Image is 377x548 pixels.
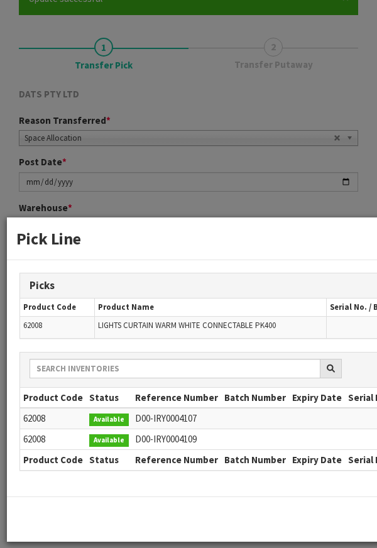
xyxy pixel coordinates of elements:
[289,450,345,470] th: Expiry Date
[98,320,276,331] span: LIGHTS CURTAIN WARM WHITE CONNECTABLE PK400
[95,299,327,317] th: Product Name
[89,434,129,447] span: Available
[20,429,86,450] td: 62008
[132,450,221,470] th: Reference Number
[20,388,86,408] th: Product Code
[132,408,221,429] td: D00-IRY0004107
[23,320,42,331] span: 62008
[221,388,289,408] th: Batch Number
[89,414,129,426] span: Available
[20,408,86,429] td: 62008
[289,388,345,408] th: Expiry Date
[221,450,289,470] th: Batch Number
[30,359,320,378] input: Search inventories
[20,299,95,317] th: Product Code
[132,429,221,450] td: D00-IRY0004109
[86,450,132,470] th: Status
[132,388,221,408] th: Reference Number
[86,388,132,408] th: Status
[20,450,86,470] th: Product Code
